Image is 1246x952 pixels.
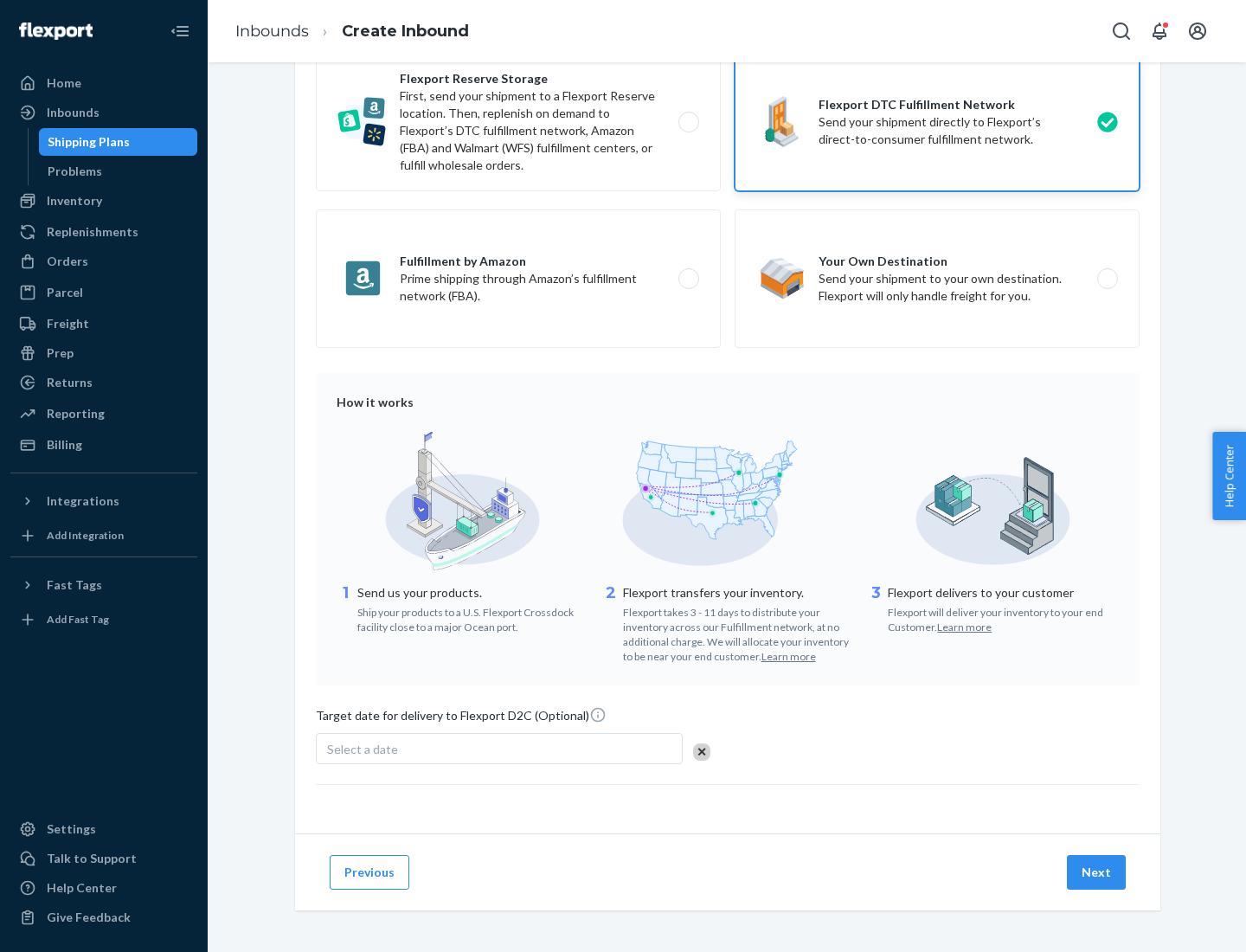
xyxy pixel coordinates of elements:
[10,218,197,246] a: Replenishments
[357,584,588,601] p: Send us your products.
[10,279,197,306] a: Parcel
[39,128,198,156] a: Shipping Plans
[10,571,197,599] button: Fast Tags
[10,904,197,931] button: Give Feedback
[47,284,83,301] div: Parcel
[47,612,109,627] div: Add Fast Tag
[222,6,483,57] ol: breadcrumbs
[316,706,607,731] span: Target date for delivery to Flexport D2C (Optional)
[937,620,992,634] button: Learn more
[10,400,197,428] a: Reporting
[10,487,197,515] button: Integrations
[47,820,96,838] div: Settings
[47,492,119,510] div: Integrations
[1180,14,1215,48] button: Open account menu
[47,909,131,926] div: Give Feedback
[10,187,197,215] a: Inventory
[235,22,309,41] a: Inbounds
[48,163,102,180] div: Problems
[10,369,197,396] a: Returns
[1104,14,1139,48] button: Open Search Box
[163,14,197,48] button: Close Navigation
[47,436,82,453] div: Billing
[10,522,197,550] a: Add Integration
[10,69,197,97] a: Home
[888,601,1119,634] div: Flexport will deliver your inventory to your end Customer.
[47,104,100,121] div: Inbounds
[1212,432,1246,520] button: Help Center
[47,850,137,867] div: Talk to Support
[10,606,197,634] a: Add Fast Tag
[10,874,197,902] a: Help Center
[327,742,398,756] span: Select a date
[19,23,93,40] img: Flexport logo
[10,310,197,338] a: Freight
[888,584,1119,601] p: Flexport delivers to your customer
[47,344,74,362] div: Prep
[10,815,197,843] a: Settings
[330,855,409,890] button: Previous
[10,248,197,275] a: Orders
[623,584,854,601] p: Flexport transfers your inventory.
[10,339,197,367] a: Prep
[47,223,138,241] div: Replenishments
[48,133,130,151] div: Shipping Plans
[1067,855,1126,890] button: Next
[867,582,884,634] div: 3
[10,431,197,459] a: Billing
[623,601,854,665] div: Flexport takes 3 - 11 days to distribute your inventory across our Fulfillment network, at no add...
[47,528,124,543] div: Add Integration
[10,99,197,126] a: Inbounds
[47,405,105,422] div: Reporting
[47,576,102,594] div: Fast Tags
[39,158,198,185] a: Problems
[357,601,588,634] div: Ship your products to a U.S. Flexport Crossdock facility close to a major Ocean port.
[47,192,102,209] div: Inventory
[337,394,1119,411] div: How it works
[10,845,197,872] a: Talk to Support
[342,22,469,41] a: Create Inbound
[47,374,93,391] div: Returns
[47,315,89,332] div: Freight
[602,582,620,665] div: 2
[47,879,117,897] div: Help Center
[1142,14,1177,48] button: Open notifications
[337,582,354,634] div: 1
[47,253,88,270] div: Orders
[761,649,816,664] button: Learn more
[47,74,81,92] div: Home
